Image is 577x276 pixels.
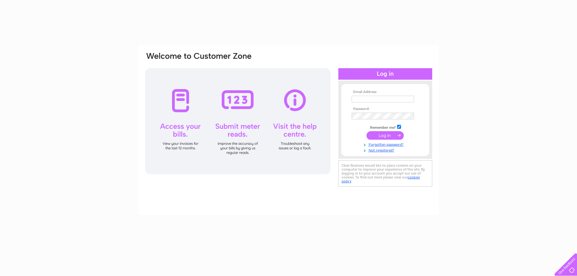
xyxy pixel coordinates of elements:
a: Forgotten password? [352,141,420,147]
th: Password: [350,107,420,111]
div: Clear Business would like to place cookies on your computer to improve your experience of the sit... [338,160,432,187]
td: Remember me? [350,124,420,130]
input: Submit [366,131,404,140]
th: Email Address: [350,90,420,94]
a: Not registered? [352,147,420,153]
a: cookies policy [342,175,420,183]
